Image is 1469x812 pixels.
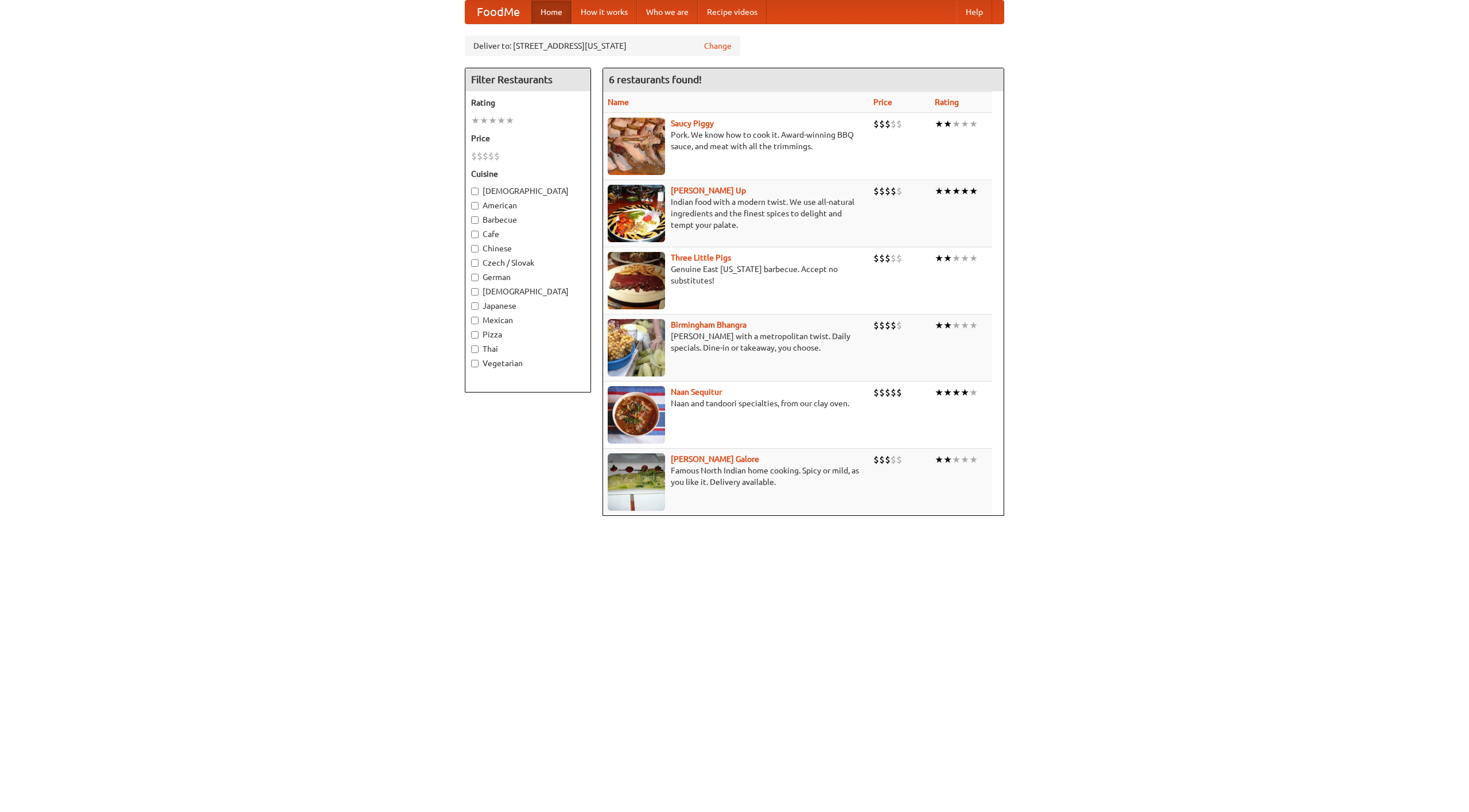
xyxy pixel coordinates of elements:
[952,319,961,332] li: ★
[961,319,969,332] li: ★
[885,118,891,130] li: $
[671,186,746,195] b: [PERSON_NAME] Up
[891,386,896,399] li: $
[885,252,891,265] li: $
[943,319,952,332] li: ★
[935,118,943,130] li: ★
[879,118,885,130] li: $
[943,185,952,197] li: ★
[609,74,702,85] ng-pluralize: 6 restaurants found!
[465,68,590,91] h4: Filter Restaurants
[471,257,585,269] label: Czech / Slovak
[885,319,891,332] li: $
[943,252,952,265] li: ★
[471,133,585,144] h5: Price
[961,185,969,197] li: ★
[471,214,585,226] label: Barbecue
[608,331,864,353] p: [PERSON_NAME] with a metropolitan twist. Daily specials. Dine-in or takeaway, you choose.
[969,185,978,197] li: ★
[961,453,969,466] li: ★
[471,245,479,252] input: Chinese
[891,319,896,332] li: $
[471,231,479,238] input: Cafe
[969,319,978,332] li: ★
[471,302,479,310] input: Japanese
[483,150,488,162] li: $
[608,386,665,444] img: naansequitur.jpg
[471,329,585,340] label: Pizza
[471,314,585,326] label: Mexican
[873,252,879,265] li: $
[891,185,896,197] li: $
[952,185,961,197] li: ★
[608,252,665,309] img: littlepigs.jpg
[969,118,978,130] li: ★
[608,453,665,511] img: currygalore.jpg
[637,1,698,24] a: Who we are
[608,319,665,376] img: bhangra.jpg
[952,386,961,399] li: ★
[969,386,978,399] li: ★
[704,40,732,52] a: Change
[698,1,767,24] a: Recipe videos
[471,259,479,267] input: Czech / Slovak
[873,319,879,332] li: $
[471,274,479,281] input: German
[873,98,892,107] a: Price
[608,196,864,231] p: Indian food with a modern twist. We use all-natural ingredients and the finest spices to delight ...
[873,118,879,130] li: $
[935,319,943,332] li: ★
[896,118,902,130] li: $
[943,118,952,130] li: ★
[471,243,585,254] label: Chinese
[952,252,961,265] li: ★
[952,118,961,130] li: ★
[608,465,864,488] p: Famous North Indian home cooking. Spicy or mild, as you like it. Delivery available.
[935,252,943,265] li: ★
[969,453,978,466] li: ★
[608,118,665,175] img: saucy.jpg
[671,387,722,397] a: Naan Sequitur
[471,114,480,127] li: ★
[471,271,585,283] label: German
[471,345,479,353] input: Thai
[885,386,891,399] li: $
[935,98,959,107] a: Rating
[477,150,483,162] li: $
[497,114,506,127] li: ★
[671,253,731,262] a: Three Little Pigs
[494,150,500,162] li: $
[879,185,885,197] li: $
[891,453,896,466] li: $
[608,98,629,107] a: Name
[608,398,864,409] p: Naan and tandoori specialties, from our clay oven.
[471,343,585,355] label: Thai
[608,185,665,242] img: curryup.jpg
[952,453,961,466] li: ★
[608,129,864,152] p: Pork. We know how to cook it. Award-winning BBQ sauce, and meat with all the trimmings.
[471,216,479,224] input: Barbecue
[671,454,759,464] a: [PERSON_NAME] Galore
[471,288,479,296] input: [DEMOGRAPHIC_DATA]
[873,386,879,399] li: $
[879,453,885,466] li: $
[896,185,902,197] li: $
[471,286,585,297] label: [DEMOGRAPHIC_DATA]
[935,453,943,466] li: ★
[471,300,585,312] label: Japanese
[969,252,978,265] li: ★
[480,114,488,127] li: ★
[961,118,969,130] li: ★
[943,453,952,466] li: ★
[671,119,714,128] b: Saucy Piggy
[943,386,952,399] li: ★
[471,202,479,209] input: American
[471,360,479,367] input: Vegetarian
[471,331,479,339] input: Pizza
[471,150,477,162] li: $
[465,36,740,56] div: Deliver to: [STREET_ADDRESS][US_STATE]
[471,185,585,197] label: [DEMOGRAPHIC_DATA]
